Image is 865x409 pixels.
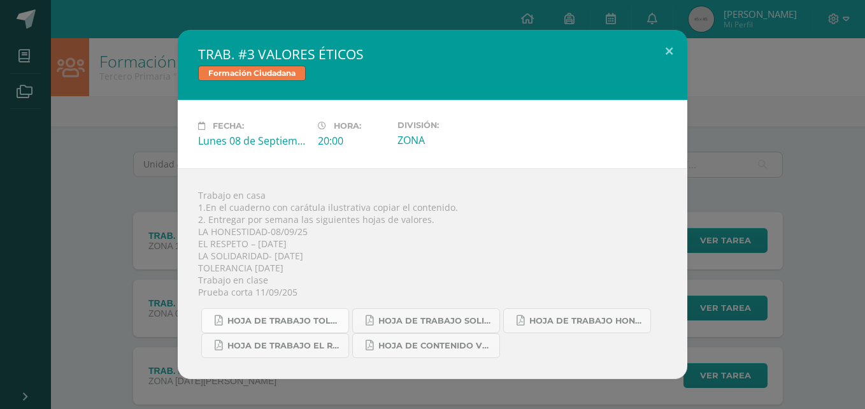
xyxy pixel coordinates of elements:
span: HOJA DE TRABAJO SOLIDARIDAD.pdf [378,316,493,326]
div: 20:00 [318,134,387,148]
span: Hora: [334,121,361,131]
div: Lunes 08 de Septiembre [198,134,308,148]
div: ZONA [397,133,507,147]
span: HOJA DE CONTENIDO VALORES.pdf [378,341,493,351]
div: Trabajo en casa 1.En el cuaderno con carátula ilustrativa copiar el contenido. 2. Entregar por se... [178,168,687,379]
a: HOJA DE TRABAJO TOLERANCIA.pdf [201,308,349,333]
span: HOJA DE TRABAJO TOLERANCIA.pdf [227,316,342,326]
button: Close (Esc) [651,30,687,73]
span: HOJA DE TRABAJO HONESTIDAD.pdf [529,316,644,326]
h2: TRAB. #3 VALORES ÉTICOS [198,45,667,63]
a: HOJA DE TRABAJO EL RESPETO.pdf [201,333,349,358]
a: HOJA DE TRABAJO HONESTIDAD.pdf [503,308,651,333]
span: HOJA DE TRABAJO EL RESPETO.pdf [227,341,342,351]
span: Formación Ciudadana [198,66,306,81]
a: HOJA DE TRABAJO SOLIDARIDAD.pdf [352,308,500,333]
label: División: [397,120,507,130]
span: Fecha: [213,121,244,131]
a: HOJA DE CONTENIDO VALORES.pdf [352,333,500,358]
